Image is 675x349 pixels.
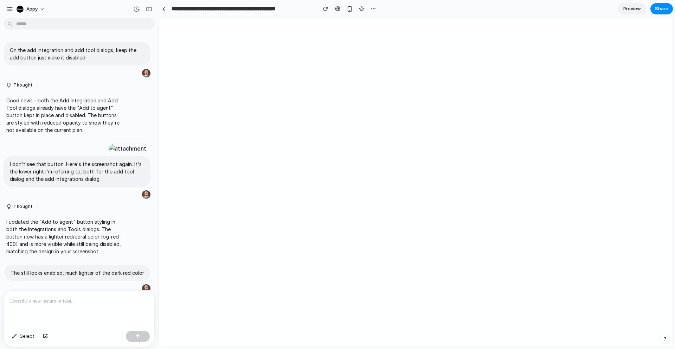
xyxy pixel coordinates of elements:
[623,5,641,12] span: Preview
[618,3,646,14] a: Preview
[650,3,673,14] button: Share
[10,160,144,183] p: I don't see that button. Here's the screenshot again. It's the lower right i'm referring to, both...
[20,333,34,340] span: Select
[14,4,49,15] button: appy
[8,331,38,342] button: Select
[26,6,38,13] span: appy
[655,5,668,12] span: Share
[11,269,144,277] p: The still looks enabled, much lighter of the dark red color
[6,218,124,255] p: I updated the "Add to agent" button styling in both the Integrations and Tools dialogs. The butto...
[6,97,124,134] p: Good news - both the Add Integration and Add Tool dialogs already have the "Add to agent" button ...
[10,46,144,61] p: On the add integration and add tool dialogs, keep the add button just make it disabled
